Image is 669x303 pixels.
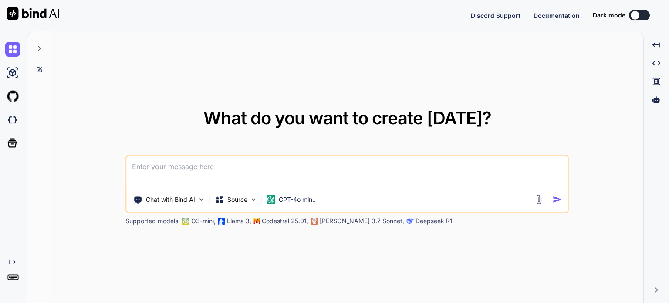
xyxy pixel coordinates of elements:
p: Codestral 25.01, [262,217,308,225]
p: Source [227,195,247,204]
img: icon [553,195,562,204]
span: Documentation [534,12,580,19]
p: Chat with Bind AI [146,195,195,204]
p: O3-mini, [191,217,216,225]
img: Pick Models [250,196,257,203]
img: darkCloudIdeIcon [5,112,20,127]
button: Documentation [534,11,580,20]
p: Llama 3, [227,217,251,225]
img: Mistral-AI [254,218,260,224]
img: claude [311,218,318,225]
img: attachment [534,194,544,204]
img: githubLight [5,89,20,104]
span: What do you want to create [DATE]? [203,107,491,129]
p: Deepseek R1 [416,217,453,225]
img: Pick Tools [198,196,205,203]
p: [PERSON_NAME] 3.7 Sonnet, [320,217,404,225]
img: Bind AI [7,7,59,20]
img: Llama2 [218,218,225,225]
span: Dark mode [593,11,625,20]
p: GPT-4o min.. [279,195,316,204]
img: chat [5,42,20,57]
span: Discord Support [471,12,520,19]
img: ai-studio [5,65,20,80]
img: GPT-4 [182,218,189,225]
img: claude [407,218,414,225]
button: Discord Support [471,11,520,20]
p: Supported models: [125,217,180,225]
img: GPT-4o mini [267,195,275,204]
